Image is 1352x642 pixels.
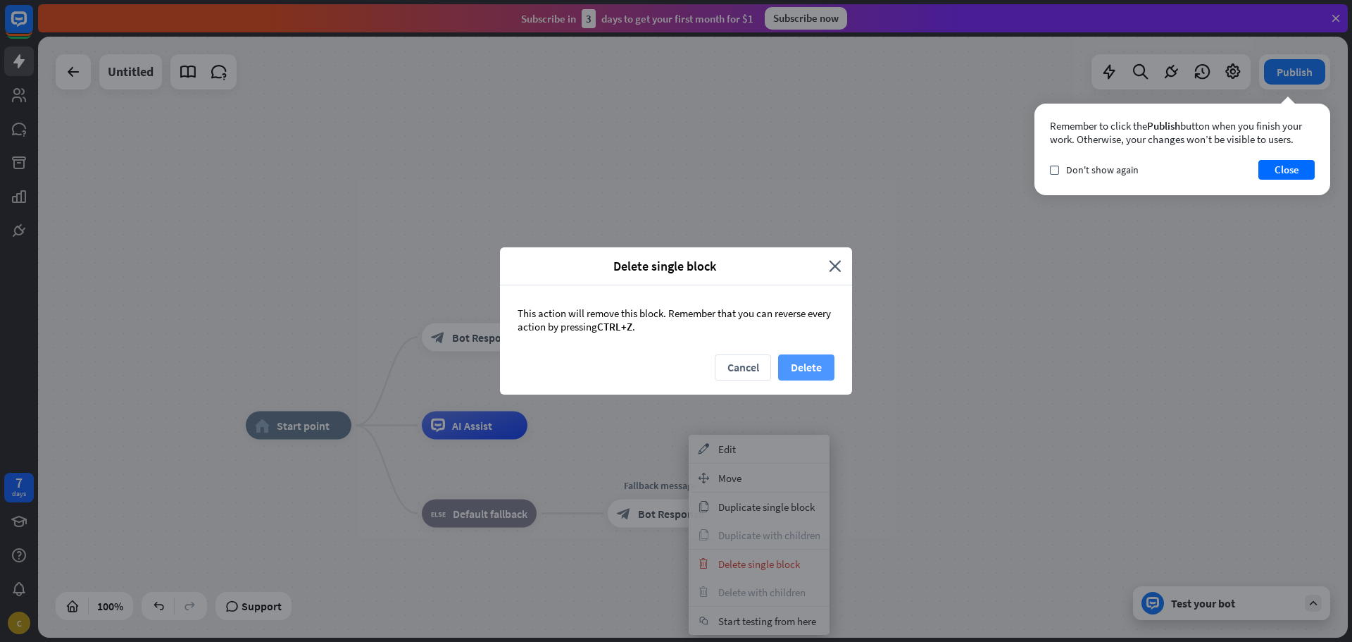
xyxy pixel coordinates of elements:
[1066,163,1139,176] span: Don't show again
[829,258,841,274] i: close
[511,258,818,274] span: Delete single block
[1050,119,1315,146] div: Remember to click the button when you finish your work. Otherwise, your changes won’t be visible ...
[778,354,834,381] button: Delete
[11,6,54,48] button: Open LiveChat chat widget
[1147,119,1180,132] span: Publish
[500,285,852,354] div: This action will remove this block. Remember that you can reverse every action by pressing .
[1258,160,1315,180] button: Close
[597,320,632,333] span: CTRL+Z
[715,354,771,381] button: Cancel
